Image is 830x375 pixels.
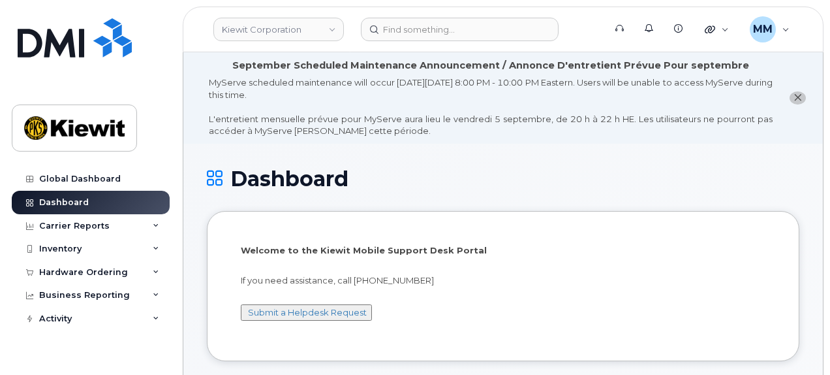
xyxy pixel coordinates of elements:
div: MyServe scheduled maintenance will occur [DATE][DATE] 8:00 PM - 10:00 PM Eastern. Users will be u... [209,76,773,137]
p: If you need assistance, call [PHONE_NUMBER] [241,274,765,287]
h1: Dashboard [207,167,799,190]
div: September Scheduled Maintenance Announcement / Annonce D'entretient Prévue Pour septembre [232,59,749,73]
button: Submit a Helpdesk Request [241,304,372,321]
button: close notification [790,91,806,105]
p: Welcome to the Kiewit Mobile Support Desk Portal [241,244,765,257]
a: Submit a Helpdesk Request [248,307,367,318]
